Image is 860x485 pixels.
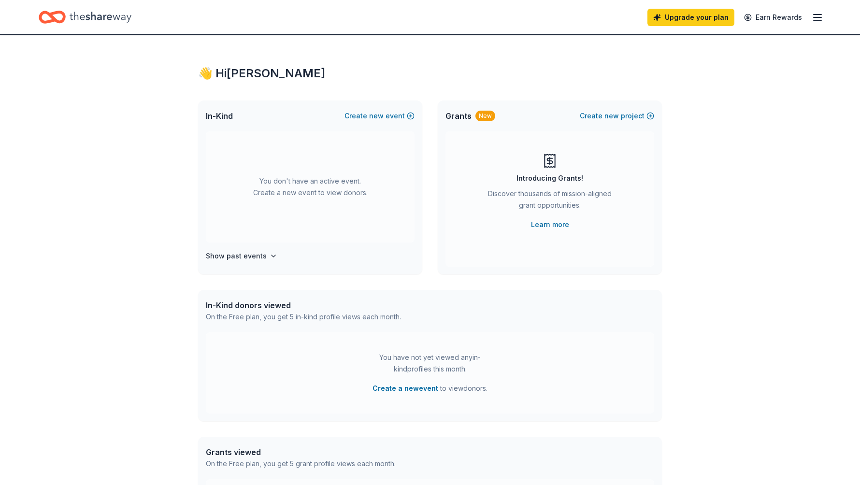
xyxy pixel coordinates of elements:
span: In-Kind [206,110,233,122]
a: Learn more [531,219,569,230]
div: You have not yet viewed any in-kind profiles this month. [370,352,490,375]
a: Upgrade your plan [647,9,734,26]
div: Introducing Grants! [516,172,583,184]
div: You don't have an active event. Create a new event to view donors. [206,131,415,242]
button: Create a newevent [373,383,438,394]
span: new [369,110,384,122]
a: Home [39,6,131,29]
span: Grants [445,110,472,122]
button: Createnewproject [580,110,654,122]
div: On the Free plan, you get 5 in-kind profile views each month. [206,311,401,323]
span: to view donors . [373,383,487,394]
div: In-Kind donors viewed [206,300,401,311]
div: On the Free plan, you get 5 grant profile views each month. [206,458,396,470]
a: Earn Rewards [738,9,808,26]
h4: Show past events [206,250,267,262]
div: New [475,111,495,121]
span: new [604,110,619,122]
div: 👋 Hi [PERSON_NAME] [198,66,662,81]
div: Discover thousands of mission-aligned grant opportunities. [484,188,616,215]
div: Grants viewed [206,446,396,458]
button: Show past events [206,250,277,262]
button: Createnewevent [344,110,415,122]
